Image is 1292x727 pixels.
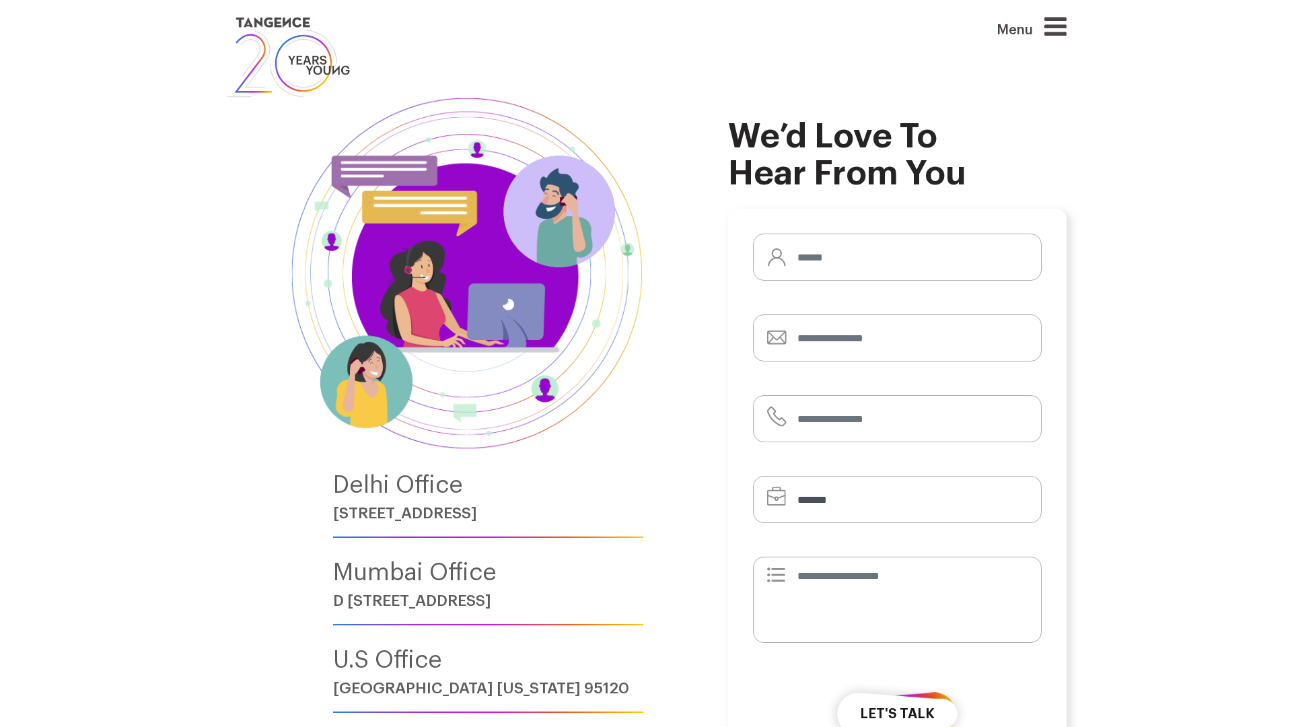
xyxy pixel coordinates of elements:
h4: Delhi Office [333,472,643,498]
h6: D [STREET_ADDRESS] [333,592,643,609]
h2: We’d Love to Hear From You [728,118,1067,193]
h6: [STREET_ADDRESS] [333,505,643,522]
h6: [GEOGRAPHIC_DATA] [US_STATE] 95120 [333,680,643,697]
h4: Mumbai Office [333,559,643,586]
h4: U.S Office [333,647,643,673]
img: logo SVG [225,13,351,101]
